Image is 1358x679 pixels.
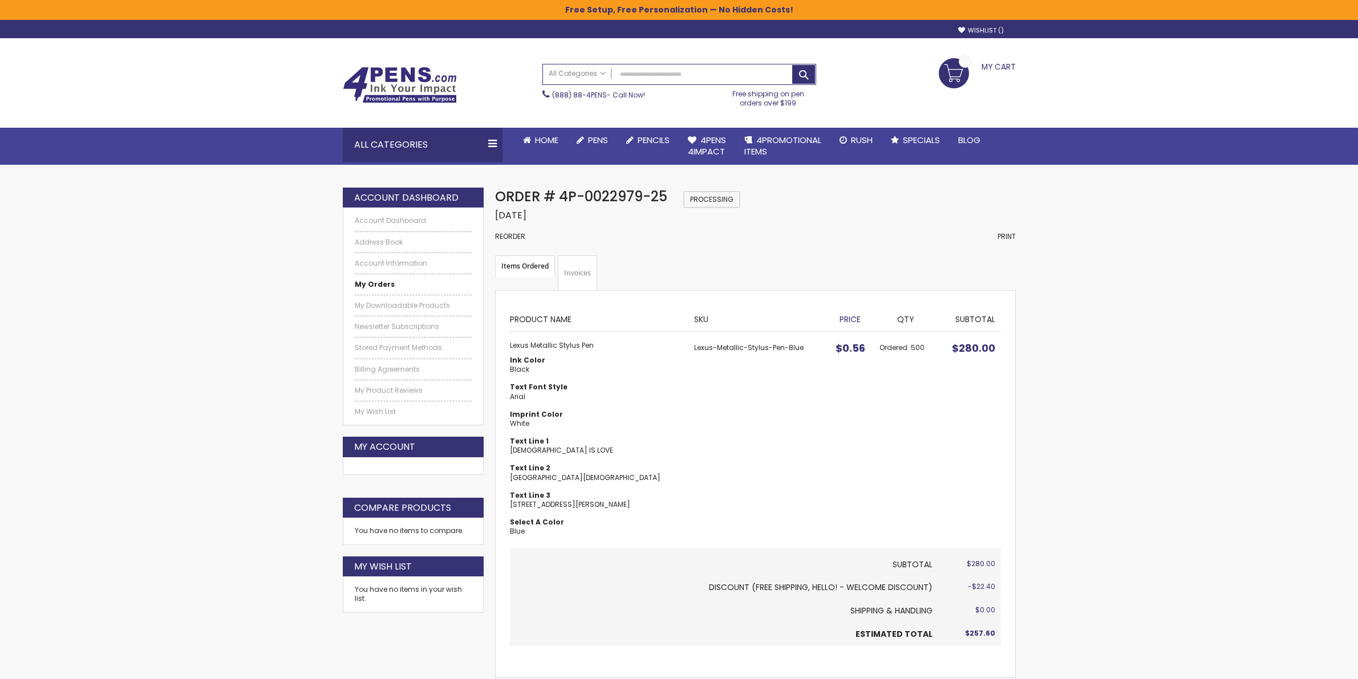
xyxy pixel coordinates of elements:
[354,502,451,514] strong: Compare Products
[826,305,873,331] th: Price
[720,85,816,108] div: Free shipping on pen orders over $199
[965,628,995,638] span: $257.60
[510,341,683,350] strong: Lexus Metallic Stylus Pen
[343,128,502,162] div: All Categories
[355,301,472,310] a: My Downloadable Products
[958,26,1004,35] a: Wishlist
[688,332,826,548] td: Lexus-Metallic-Stylus-Pen-Blue
[510,491,683,500] dt: Text Line 3
[495,231,525,241] a: Reorder
[552,90,645,100] span: - Call Now!
[510,356,683,365] dt: Ink Color
[856,628,933,640] strong: Estimated Total
[510,473,683,482] dd: [GEOGRAPHIC_DATA][DEMOGRAPHIC_DATA]
[510,548,938,576] th: Subtotal
[510,518,683,527] dt: Select A Color
[355,259,472,268] a: Account Information
[510,463,683,473] dt: Text Line 2
[343,518,484,544] div: You have no items to compare.
[355,322,472,331] a: Newsletter Subscriptions
[903,134,940,146] span: Specials
[510,437,683,446] dt: Text Line 1
[510,392,683,401] dd: Arial
[683,191,740,208] span: Processing
[830,128,882,153] a: Rush
[510,383,683,392] dt: Text Font Style
[355,280,472,289] a: My Orders
[558,255,597,291] a: Invoices
[688,134,726,157] span: 4Pens 4impact
[510,446,683,455] dd: [DEMOGRAPHIC_DATA] IS LOVE
[882,128,949,153] a: Specials
[874,305,938,331] th: Qty
[735,128,830,165] a: 4PROMOTIONALITEMS
[354,441,415,453] strong: My Account
[355,279,395,289] strong: My Orders
[355,365,472,374] a: Billing Agreements
[952,341,995,355] span: $280.00
[911,343,925,352] span: 500
[879,343,911,352] span: Ordered
[958,134,980,146] span: Blog
[552,90,607,100] a: (888) 88-4PENS
[355,407,472,416] a: My Wish List
[949,128,990,153] a: Blog
[343,67,457,103] img: 4Pens Custom Pens and Promotional Products
[968,582,995,591] span: -$22.40
[510,419,683,428] dd: White
[510,599,938,623] th: Shipping & Handling
[567,128,617,153] a: Pens
[510,527,683,536] dd: Blue
[638,134,670,146] span: Pencils
[354,192,459,204] strong: Account Dashboard
[688,305,826,331] th: SKU
[851,134,873,146] span: Rush
[354,560,412,573] strong: My Wish List
[355,386,472,395] a: My Product Reviews
[679,128,735,165] a: 4Pens4impact
[617,128,679,153] a: Pencils
[744,134,821,157] span: 4PROMOTIONAL ITEMS
[495,209,526,222] span: [DATE]
[967,559,995,568] span: $280.00
[836,341,865,355] span: $0.56
[355,238,472,247] a: Address Book
[510,410,683,419] dt: Imprint Color
[514,128,567,153] a: Home
[938,305,1001,331] th: Subtotal
[355,585,472,603] div: You have no items in your wish list.
[510,305,688,331] th: Product Name
[510,500,683,509] dd: [STREET_ADDRESS][PERSON_NAME]
[495,255,555,277] strong: Items Ordered
[495,187,667,206] span: Order # 4P-0022979-25
[355,216,472,225] a: Account Dashboard
[355,343,472,352] a: Stored Payment Methods
[975,605,995,615] span: $0.00
[510,576,938,599] th: Discount (FREE SHIPPING, HELLO! - WELCOME DISCOUNT)
[588,134,608,146] span: Pens
[549,69,606,78] span: All Categories
[535,134,558,146] span: Home
[998,232,1016,241] a: Print
[510,365,683,374] dd: Black
[543,64,611,83] a: All Categories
